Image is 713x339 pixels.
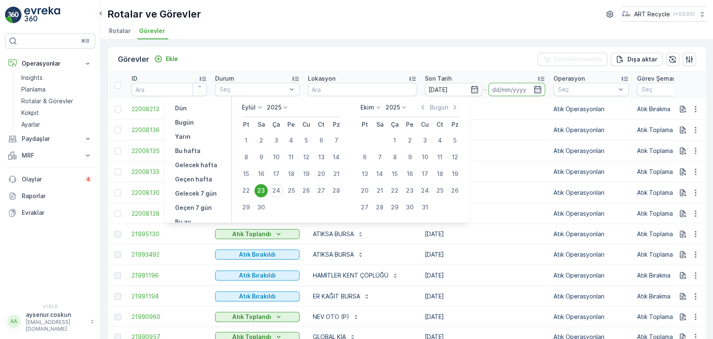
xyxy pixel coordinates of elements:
[18,119,95,130] a: Ayarlar
[239,292,276,301] p: Atık Bırakıldı
[308,227,369,241] button: ATIKSA BURSA
[175,189,217,198] p: Gelecek 7 gün
[417,117,432,132] th: Cuma
[284,184,298,197] div: 25
[313,250,354,259] p: ATIKSA BURSA
[22,135,79,143] p: Paydaşlar
[432,117,447,132] th: Cumartesi
[315,150,328,164] div: 13
[7,315,20,328] div: AA
[21,85,46,94] p: Planlama
[373,167,386,181] div: 14
[448,167,462,181] div: 19
[172,103,190,113] button: Dün
[132,313,207,321] a: 21990960
[132,250,207,259] a: 21993492
[114,314,121,320] div: Toggle Row Selected
[313,313,349,321] p: NEV OTO (P)
[118,54,149,65] p: Görevler
[627,55,657,64] p: Dışa aktar
[634,10,670,18] p: ART Recycle
[330,134,343,147] div: 7
[421,286,549,307] td: [DATE]
[308,74,335,83] p: Lokasyon
[553,271,629,280] p: Atık Operasyonları
[418,184,431,197] div: 24
[5,204,95,221] a: Evraklar
[387,117,402,132] th: Çarşamba
[132,83,207,96] input: Ara
[299,150,313,164] div: 12
[22,175,80,184] p: Olaylar
[114,148,121,154] div: Toggle Row Selected
[430,103,448,112] p: Bugün
[114,127,121,133] div: Toggle Row Selected
[553,147,629,155] p: Atık Operasyonları
[611,53,662,66] button: Dışa aktar
[448,184,462,197] div: 26
[637,209,712,218] p: Atık Toplama
[254,150,268,164] div: 9
[172,174,216,184] button: Geçen hafta
[132,292,207,301] a: 21991194
[172,117,197,127] button: Bugün
[358,167,371,181] div: 13
[132,271,207,280] a: 21991196
[358,201,371,214] div: 27
[373,184,386,197] div: 21
[313,230,354,238] p: ATIKSA BURSA
[215,74,234,83] p: Durum
[538,53,607,66] button: Filtreleri temizle
[388,167,401,181] div: 15
[308,269,403,282] button: HAMİTLER KENT ÇÖPLÜĞÜ
[403,201,416,214] div: 30
[239,134,253,147] div: 1
[637,292,712,301] p: Atık Bırakma
[372,117,387,132] th: Salı
[166,55,178,63] p: Ekle
[26,319,86,332] p: [EMAIL_ADDRESS][DOMAIN_NAME]
[421,140,549,161] td: [DATE]
[421,161,549,182] td: [DATE]
[239,117,254,132] th: Pazartesi
[254,184,268,197] div: 23
[418,201,431,214] div: 31
[239,201,253,214] div: 29
[175,147,200,155] p: Bu hafta
[388,184,401,197] div: 22
[24,7,60,23] img: logo_light-DOdMpM7g.png
[18,72,95,84] a: Insights
[175,204,212,212] p: Geçen 7 gün
[421,307,549,327] td: [DATE]
[385,103,400,112] p: 2025
[151,54,181,64] button: Ekle
[433,150,447,164] div: 11
[313,271,388,280] p: HAMİTLER KENT ÇÖPLÜĞÜ
[132,189,207,197] a: 22008130
[313,292,360,301] p: ER KAĞIT BURSA
[433,184,447,197] div: 25
[299,134,313,147] div: 5
[239,250,276,259] p: Atık Bırakıldı
[132,209,207,218] a: 22008128
[175,175,212,184] p: Geçen hafta
[172,160,221,170] button: Gelecek hafta
[421,120,549,140] td: [DATE]
[172,132,194,142] button: Yarın
[403,167,416,181] div: 16
[421,244,549,265] td: [DATE]
[132,230,207,238] a: 21995130
[254,134,268,147] div: 2
[269,117,284,132] th: Çarşamba
[308,310,364,324] button: NEV OTO (P)
[172,189,220,199] button: Gelecek 7 gün
[132,126,207,134] a: 22008136
[242,103,256,112] p: Eylül
[132,168,207,176] a: 22008133
[308,248,369,261] button: ATIKSA BURSA
[22,192,92,200] p: Raporlar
